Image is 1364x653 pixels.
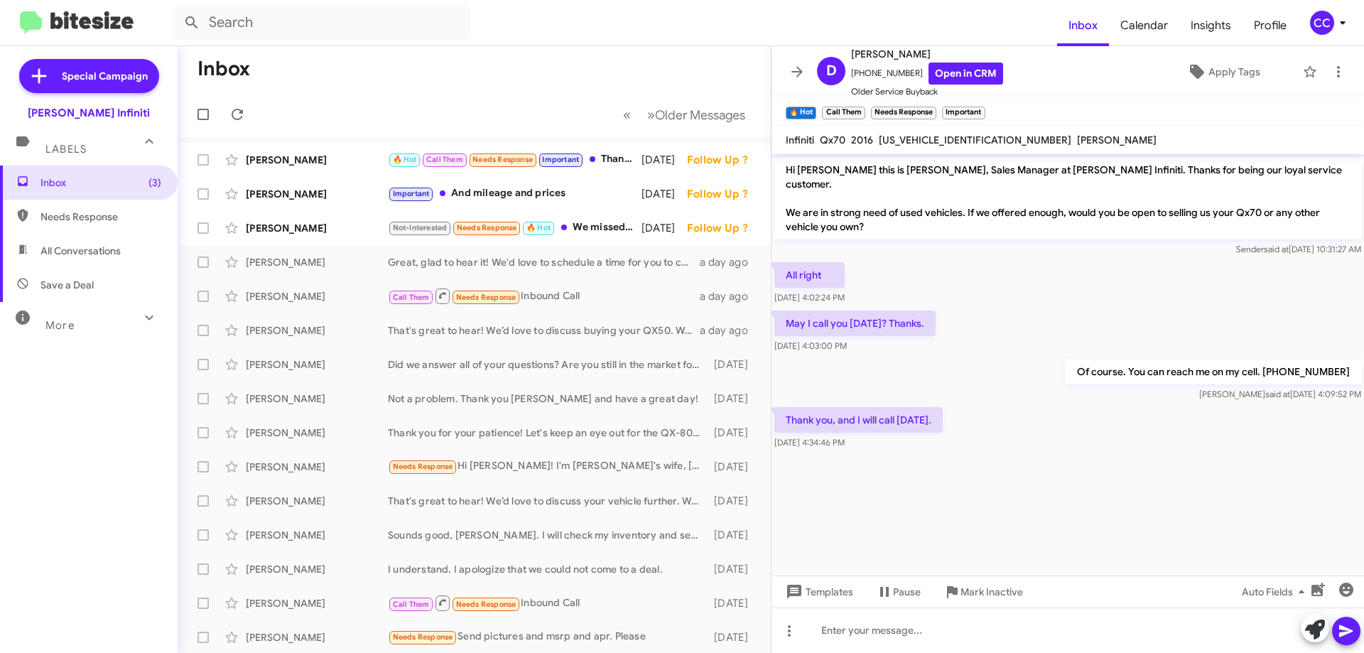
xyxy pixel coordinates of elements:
span: Important [393,189,430,198]
small: Needs Response [871,107,936,119]
a: Calendar [1109,5,1179,46]
button: Previous [615,100,639,129]
span: (3) [148,176,161,190]
div: [DATE] [707,596,759,610]
span: Not-Interested [393,223,448,232]
p: May I call you [DATE]? Thanks. [774,311,936,336]
div: [DATE] [707,630,759,644]
span: Inbox [40,176,161,190]
div: [DATE] [707,357,759,372]
p: Of course. You can reach me on my cell. [PHONE_NUMBER] [1066,359,1361,384]
div: [DATE] [707,528,759,542]
div: [DATE] [707,562,759,576]
div: CC [1310,11,1334,35]
span: 🔥 Hot [526,223,551,232]
div: Sounds good, [PERSON_NAME]. I will check my inventory and see if there is anything like that. [388,528,707,542]
span: Qx70 [820,134,845,146]
div: [PERSON_NAME] [246,392,388,406]
div: Follow Up ? [687,187,759,201]
button: Pause [865,579,932,605]
div: [DATE] [707,494,759,508]
span: Needs Response [472,155,533,164]
div: That's great to hear! We’d love to discuss your vehicle further. When would you be available to v... [388,494,707,508]
span: All Conversations [40,244,121,258]
span: Call Them [393,600,430,609]
span: Special Campaign [62,69,148,83]
span: Needs Response [457,223,517,232]
span: Auto Fields [1242,579,1310,605]
div: We missed our icecream [388,220,642,236]
span: [DATE] 4:02:24 PM [774,292,845,303]
span: Needs Response [40,210,161,224]
span: More [45,319,75,332]
span: Templates [783,579,853,605]
div: Great, glad to hear it! We'd love to schedule a time for you to come in this week and get your ne... [388,255,700,269]
div: a day ago [700,323,759,338]
div: Hi [PERSON_NAME]! I'm [PERSON_NAME]'s wife, [PERSON_NAME]. Please feel free to reach out to my hu... [388,458,707,475]
div: a day ago [700,255,759,269]
span: Needs Response [393,462,453,471]
div: [PERSON_NAME] [246,528,388,542]
div: a day ago [700,289,759,303]
div: [PERSON_NAME] [246,562,388,576]
div: That's great to hear! We’d love to discuss buying your QX50. Would you be open to scheduling an a... [388,323,700,338]
span: Labels [45,143,87,156]
span: Older Messages [655,107,745,123]
span: Pause [893,579,921,605]
a: Inbox [1057,5,1109,46]
a: Open in CRM [929,63,1003,85]
div: Not a problem. Thank you [PERSON_NAME] and have a great day! [388,392,707,406]
div: [DATE] [707,426,759,440]
button: Templates [772,579,865,605]
div: [DATE] [707,392,759,406]
span: Call Them [426,155,463,164]
div: [PERSON_NAME] [246,187,388,201]
p: Hi [PERSON_NAME] this is [PERSON_NAME], Sales Manager at [PERSON_NAME] Infiniti. Thanks for being... [774,157,1361,239]
button: Next [639,100,754,129]
span: Needs Response [456,293,516,302]
h1: Inbox [197,58,250,80]
span: Sender [DATE] 10:31:27 AM [1236,244,1361,254]
span: Apply Tags [1208,59,1260,85]
div: [PERSON_NAME] [246,596,388,610]
div: [DATE] [707,460,759,474]
span: Infiniti [786,134,814,146]
span: Call Them [393,293,430,302]
span: said at [1265,389,1290,399]
button: Auto Fields [1230,579,1321,605]
span: [PERSON_NAME] [851,45,1003,63]
div: Did we answer all of your questions? Are you still in the market for a vehicle? [388,357,707,372]
span: Needs Response [393,632,453,642]
span: Older Service Buyback [851,85,1003,99]
span: Profile [1243,5,1298,46]
div: Inbound Call [388,594,707,612]
span: [PHONE_NUMBER] [851,63,1003,85]
div: [PERSON_NAME] [246,426,388,440]
span: [PERSON_NAME] [DATE] 4:09:52 PM [1199,389,1361,399]
small: Important [942,107,985,119]
div: [PERSON_NAME] Infiniti [28,106,150,120]
button: Mark Inactive [932,579,1034,605]
span: » [647,106,655,124]
div: [PERSON_NAME] [246,255,388,269]
span: D [826,60,837,82]
div: Follow Up ? [687,221,759,235]
span: [US_VEHICLE_IDENTIFICATION_NUMBER] [879,134,1071,146]
button: Apply Tags [1150,59,1296,85]
button: CC [1298,11,1348,35]
div: [PERSON_NAME] [246,323,388,338]
a: Special Campaign [19,59,159,93]
span: [PERSON_NAME] [1077,134,1157,146]
small: 🔥 Hot [786,107,816,119]
div: Inbound Call [388,287,700,305]
span: Save a Deal [40,278,94,292]
span: Important [542,155,579,164]
div: [PERSON_NAME] [246,460,388,474]
div: [PERSON_NAME] [246,153,388,167]
div: [PERSON_NAME] [246,630,388,644]
input: Search [172,6,470,40]
div: [PERSON_NAME] [246,221,388,235]
p: All right [774,262,845,288]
